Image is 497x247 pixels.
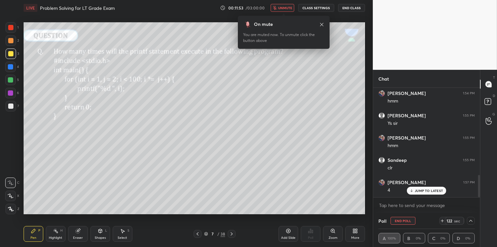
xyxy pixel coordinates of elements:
p: G [492,112,495,117]
div: C [5,178,19,188]
div: 4 [388,187,475,194]
div: hmm [388,142,475,149]
h6: [PERSON_NAME] [388,113,426,119]
div: Eraser [73,236,83,239]
div: hmm [388,98,475,104]
h6: [PERSON_NAME] [388,90,426,96]
div: LIVE [24,4,37,12]
p: T [493,75,495,80]
div: You are muted now. To unmute click the button above [243,32,324,44]
span: unmute [278,6,292,10]
div: 38 [220,231,225,237]
button: End Class [338,4,365,12]
div: 4 [5,62,19,72]
div: Select [118,236,127,239]
div: More [351,236,359,239]
h6: [PERSON_NAME] [388,180,426,185]
h4: Poll [378,218,387,224]
button: End Poll [391,217,415,225]
div: 1:55 PM [463,136,475,140]
p: Chat [373,70,394,87]
div: 5 [5,75,19,85]
div: Ys sir [388,120,475,127]
div: Zoom [329,236,337,239]
img: default.png [378,157,385,163]
div: clr [388,165,475,171]
div: H [60,229,63,232]
div: 2 [6,35,19,46]
div: P [38,229,40,232]
div: 1:54 PM [463,91,475,95]
h6: Sandeep [388,157,407,163]
div: On mute [254,21,273,28]
div: Z [6,204,19,214]
img: b038987c98dc4a92aa9e0b4a5bd5125a.35641952_3 [378,135,385,141]
button: CLASS SETTINGS [298,4,334,12]
div: 1:55 PM [463,114,475,118]
div: sec [453,218,461,223]
div: 1:57 PM [463,180,475,184]
img: b038987c98dc4a92aa9e0b4a5bd5125a.35641952_3 [378,179,385,186]
div: grid [373,88,480,197]
div: Pen [30,236,36,239]
div: 1:55 PM [463,158,475,162]
div: Add Slide [281,236,296,239]
div: 122 [445,218,453,223]
div: 1 [6,22,19,33]
h4: Problem Solving for LT Grade Exam [40,5,115,11]
div: Highlight [49,236,62,239]
div: 3 [6,48,19,59]
img: b038987c98dc4a92aa9e0b4a5bd5125a.35641952_3 [378,90,385,97]
div: X [5,191,19,201]
div: S [127,229,129,232]
img: default.png [378,112,385,119]
div: 7 [6,101,19,111]
p: JUMP TO LATEST [415,189,443,193]
div: 6 [5,88,19,98]
div: 7 [209,232,216,236]
h6: [PERSON_NAME] [388,135,426,141]
div: Shapes [95,236,106,239]
button: unmute [271,4,294,12]
div: / [217,232,219,236]
p: D [493,93,495,98]
div: L [105,229,107,232]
